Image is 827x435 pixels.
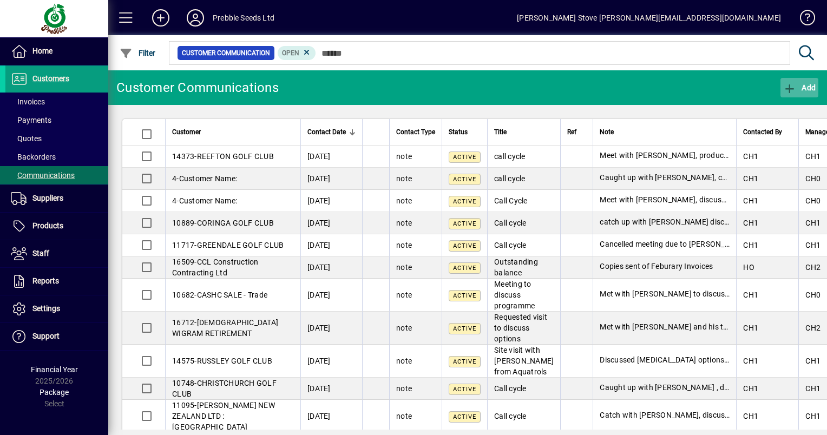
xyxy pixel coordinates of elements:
td: - [165,312,300,345]
span: Active [453,292,476,299]
span: 4 [172,174,176,183]
span: CH1 [743,219,758,227]
span: CH1 [805,357,821,365]
span: 10748 [172,379,194,387]
td: [DATE] [300,256,362,279]
td: note [389,312,442,345]
td: note [389,234,442,256]
span: Add [783,83,816,92]
td: - [165,234,300,256]
td: [DATE] [300,234,362,256]
span: CORINGA GOLF CLUB [197,219,274,227]
span: Contact Type [396,126,435,138]
span: Active [453,265,476,272]
td: [DATE] [300,146,362,168]
a: Invoices [5,93,108,111]
td: [DATE] [300,400,362,433]
div: Ref [567,126,586,138]
span: Active [453,325,476,332]
span: Active [453,386,476,393]
a: Settings [5,295,108,322]
td: note [389,345,442,378]
div: Contacted By [743,126,792,138]
span: Active [453,176,476,183]
span: Customer [172,126,201,138]
span: 16712 [172,318,194,327]
span: Communications [11,171,75,180]
td: - [165,345,300,378]
span: Customer Name: [179,196,238,205]
span: Requested visit to discuss options [494,313,547,343]
a: Products [5,213,108,240]
td: note [389,212,442,234]
span: Cancelled meeting due to [PERSON_NAME] being unwell [600,240,793,248]
span: CH1 [743,174,758,183]
td: [DATE] [300,345,362,378]
div: Customer Communications [116,79,279,96]
td: [DATE] [300,279,362,312]
td: - [165,378,300,400]
td: - [165,146,300,168]
button: Add [780,78,818,97]
span: 14575 [172,357,194,365]
span: Staff [32,249,49,258]
span: Quotes [11,134,42,143]
span: CH1 [805,241,821,249]
td: - [165,168,300,190]
div: [PERSON_NAME] Stove [PERSON_NAME][EMAIL_ADDRESS][DOMAIN_NAME] [517,9,781,27]
span: REEFTON GOLF CLUB [197,152,274,161]
td: - [165,212,300,234]
span: call cycle [494,174,526,183]
span: CH1 [805,219,821,227]
span: Package [40,388,69,397]
td: note [389,400,442,433]
span: Support [32,332,60,340]
a: Staff [5,240,108,267]
span: Title [494,126,507,138]
button: Add [143,8,178,28]
span: 4 [172,196,176,205]
span: Financial Year [31,365,78,374]
span: Outstanding balance [494,258,538,277]
span: Call cycle [494,384,527,393]
span: Customers [32,74,69,83]
span: Home [32,47,52,55]
span: 14373 [172,152,194,161]
span: CH1 [743,357,758,365]
span: Reports [32,276,59,285]
span: HO [743,263,754,272]
span: CH0 [805,174,821,183]
span: 11095 [172,401,194,410]
span: GREENDALE GOLF CLUB [197,241,284,249]
span: CH1 [805,384,821,393]
span: CH1 [743,384,758,393]
td: note [389,146,442,168]
td: note [389,168,442,190]
td: note [389,279,442,312]
span: Active [453,198,476,205]
a: Suppliers [5,185,108,212]
a: Support [5,323,108,350]
span: CH1 [805,152,821,161]
span: CH1 [743,241,758,249]
a: Communications [5,166,108,184]
span: CASHC SALE - Trade [197,291,268,299]
span: Meeting to discuss programme [494,280,535,310]
td: [DATE] [300,168,362,190]
span: Call cycle [494,241,527,249]
div: Customer [172,126,294,138]
span: RUSSLEY GOLF CLUB [197,357,272,365]
span: Open [282,49,299,57]
span: Customer Name: [179,174,238,183]
button: Filter [117,43,159,63]
span: Status [449,126,468,138]
a: Reports [5,268,108,295]
span: 10682 [172,291,194,299]
span: CH1 [743,412,758,420]
div: Prebble Seeds Ltd [213,9,274,27]
td: [DATE] [300,312,362,345]
span: call cycle [494,152,526,161]
span: CH1 [805,412,821,420]
span: CH0 [805,196,821,205]
span: Active [453,154,476,161]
